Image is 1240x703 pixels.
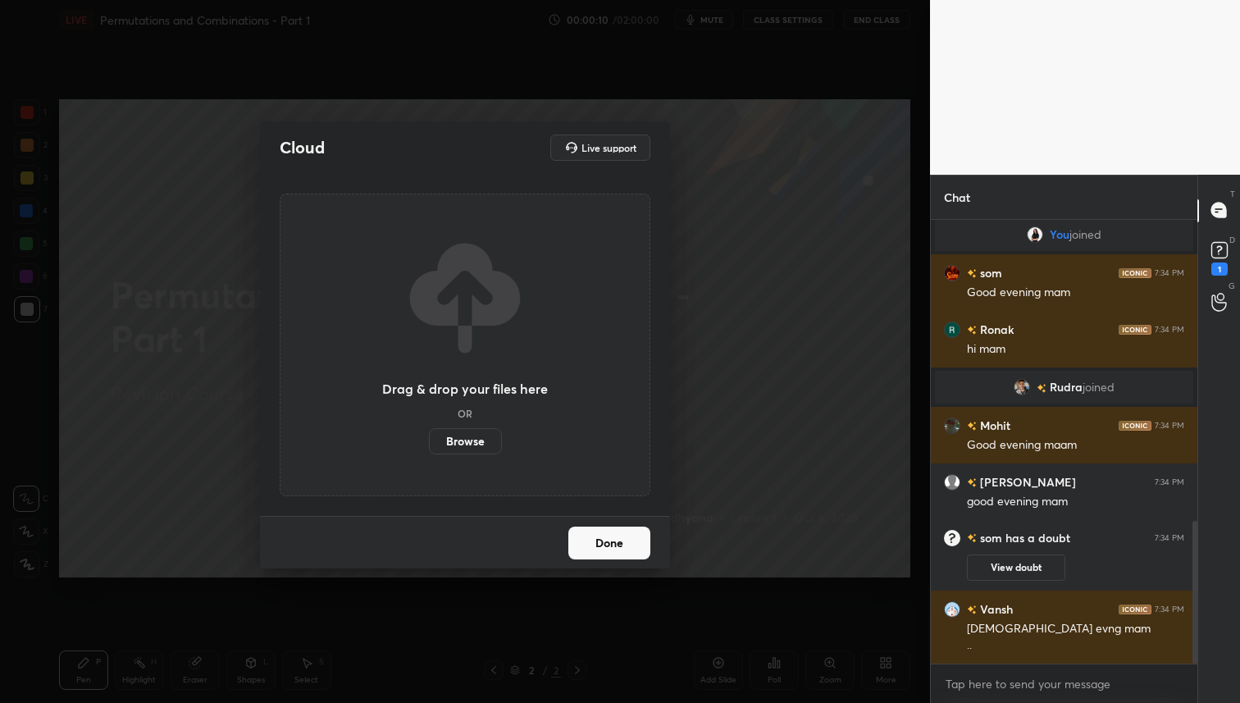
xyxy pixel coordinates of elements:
[967,269,977,278] img: no-rating-badge.077c3623.svg
[1155,420,1184,430] div: 7:34 PM
[931,220,1197,664] div: grid
[977,321,1014,338] h6: Ronak
[944,417,960,433] img: f80c770ad08549ae8ce54a728834ab4d.jpg
[1229,280,1235,292] p: G
[1155,267,1184,277] div: 7:34 PM
[1230,188,1235,200] p: T
[967,531,977,546] img: no-rating-badge.077c3623.svg
[944,600,960,617] img: 1aada07e58a342c68ab3e05b4550dc01.jpg
[967,605,977,614] img: no-rating-badge.077c3623.svg
[1119,604,1151,614] img: iconic-dark.1390631f.png
[977,264,1002,281] h6: som
[967,621,1184,637] div: [DEMOGRAPHIC_DATA] evng mam
[967,326,977,335] img: no-rating-badge.077c3623.svg
[967,285,1184,301] div: Good evening mam
[1211,262,1228,276] div: 1
[1155,533,1184,543] div: 7:34 PM
[581,143,636,153] h5: Live support
[1050,381,1083,394] span: Rudra
[944,264,960,281] img: ee1066797c1b4cb0b161379ce5a6ddb9.jpg
[382,382,548,395] h3: Drag & drop your files here
[1229,234,1235,246] p: D
[967,341,1184,358] div: hi mam
[977,417,1010,434] h6: Mohit
[1037,383,1046,392] img: no-rating-badge.077c3623.svg
[967,437,1184,454] div: Good evening maam
[1119,324,1151,334] img: iconic-dark.1390631f.png
[1069,228,1101,241] span: joined
[1155,477,1184,486] div: 7:34 PM
[1155,324,1184,334] div: 7:34 PM
[967,478,977,487] img: no-rating-badge.077c3623.svg
[280,137,325,158] h2: Cloud
[458,409,472,418] h5: OR
[1002,531,1070,546] span: has a doubt
[931,176,983,219] p: Chat
[967,555,1065,581] button: View doubt
[977,473,1076,491] h6: [PERSON_NAME]
[1155,604,1184,614] div: 7:34 PM
[568,527,650,559] button: Done
[1050,228,1069,241] span: You
[977,531,1002,546] h6: som
[1083,381,1115,394] span: joined
[967,494,1184,510] div: good evening mam
[977,600,1013,618] h6: Vansh
[1014,379,1030,395] img: 269ca80d69f449809f3a6a545a81c106.jpg
[967,422,977,431] img: no-rating-badge.077c3623.svg
[967,637,1184,654] div: ..
[1119,420,1151,430] img: iconic-dark.1390631f.png
[1119,267,1151,277] img: iconic-dark.1390631f.png
[1027,226,1043,243] img: 35c4734365c64526bb4c9966d08b652c.jpg
[944,321,960,337] img: 3
[944,473,960,490] img: default.png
